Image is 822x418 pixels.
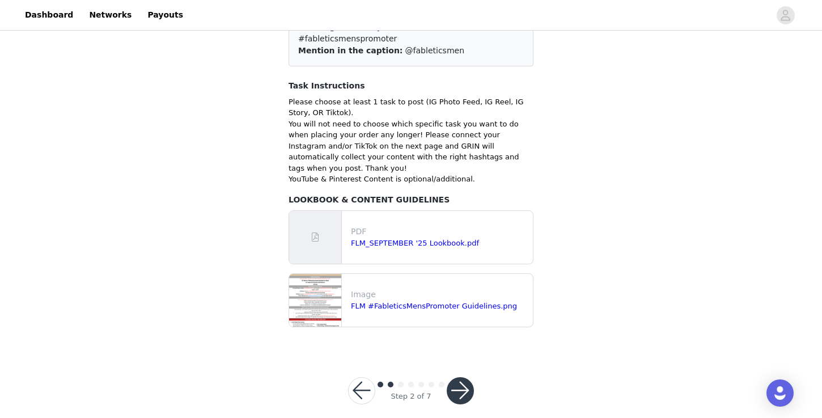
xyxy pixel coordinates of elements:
span: Mention in the caption: [298,46,402,55]
p: Please choose at least 1 task to post (IG Photo Feed, IG Reel, IG Story, OR Tiktok). [289,96,533,119]
span: Hashtag in the captions: [298,22,408,31]
a: FLM #FableticsMensPromoter Guidelines.png [351,302,517,310]
p: You will not need to choose which specific task you want to do when placing your order any longer... [289,119,533,174]
div: avatar [780,6,791,24]
a: Networks [82,2,138,28]
div: Open Intercom Messenger [766,379,794,407]
div: Step 2 of 7 [391,391,431,402]
p: PDF [351,226,528,238]
p: Image [351,289,528,301]
h4: LOOKBOOK & CONTENT GUIDELINES [289,194,533,206]
a: Dashboard [18,2,80,28]
span: @fableticsmen [405,46,464,55]
span: #FableticsPartner, #fableticsmenspromoter [298,22,483,43]
img: file [289,274,341,327]
a: FLM_SEPTEMBER '25 Lookbook.pdf [351,239,479,247]
a: Payouts [141,2,190,28]
p: YouTube & Pinterest Content is optional/additional. [289,174,533,185]
h4: Task Instructions [289,80,533,92]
